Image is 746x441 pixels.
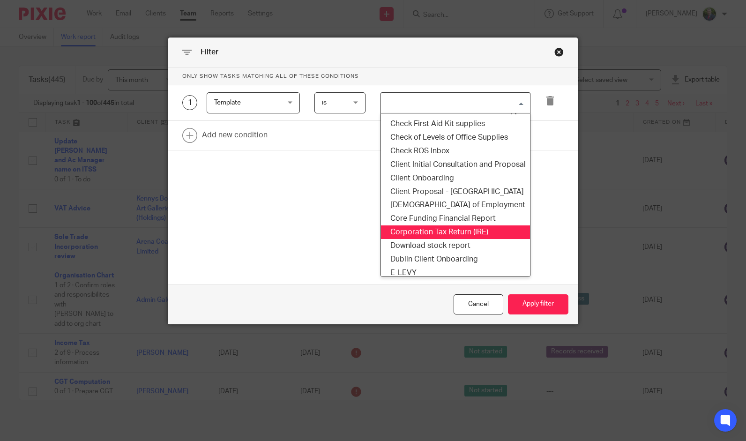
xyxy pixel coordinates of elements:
[214,99,241,106] span: Template
[201,48,218,56] span: Filter
[381,117,530,131] li: Check First Aid Kit supplies
[454,294,503,314] div: Close this dialog window
[508,294,568,314] button: Apply filter
[380,92,531,113] div: Search for option
[381,131,530,144] li: Check of Levels of Office Supplies
[182,95,197,110] div: 1
[322,99,327,106] span: is
[381,172,530,185] li: Client Onboarding
[381,144,530,158] li: Check ROS Inbox
[554,47,564,57] div: Close this dialog window
[168,67,578,85] p: Only show tasks matching all of these conditions
[381,239,530,253] li: Download stock report
[381,225,530,239] li: Corporation Tax Return (IRE)
[381,198,530,212] li: [DEMOGRAPHIC_DATA] of Employment
[382,95,525,111] input: Search for option
[381,212,530,225] li: Core Funding Financial Report
[381,185,530,199] li: Client Proposal - [GEOGRAPHIC_DATA]
[381,266,530,280] li: E-LEVY
[381,253,530,266] li: Dublin Client Onboarding
[381,158,530,172] li: Client Initial Consultation and Proposal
